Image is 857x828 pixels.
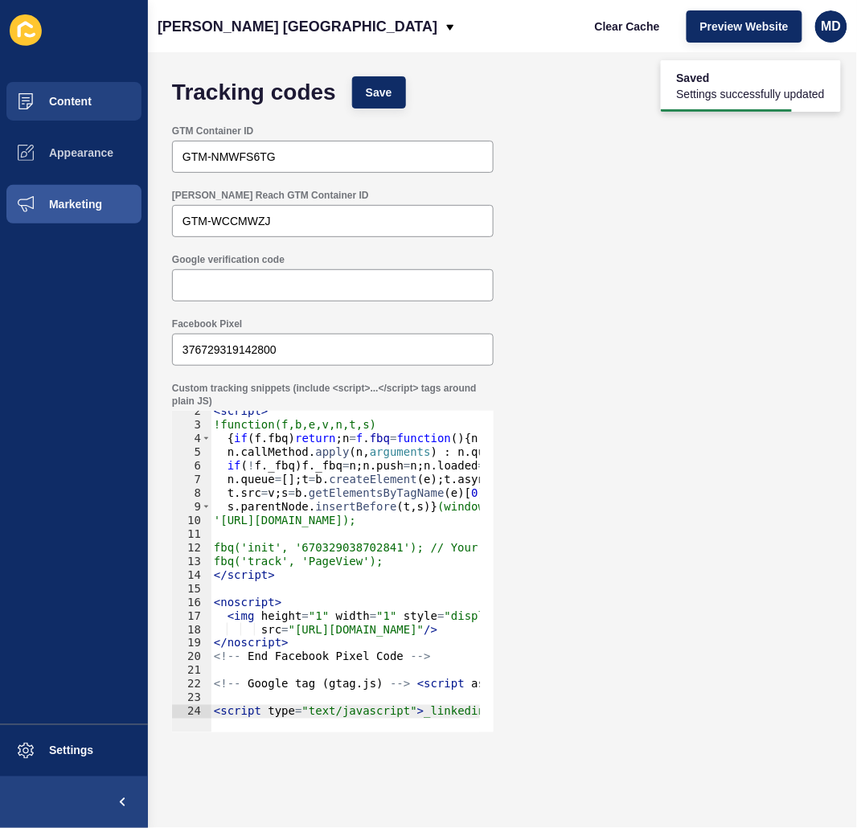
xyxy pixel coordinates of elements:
div: 19 [172,637,211,650]
div: 15 [172,582,211,596]
div: 12 [172,541,211,555]
label: Google verification code [172,253,285,266]
div: 11 [172,527,211,541]
button: Clear Cache [581,10,674,43]
div: 2 [172,404,211,418]
span: Settings successfully updated [677,86,825,102]
div: 18 [172,623,211,637]
div: 17 [172,609,211,623]
button: Preview Website [687,10,802,43]
div: 9 [172,500,211,514]
div: 5 [172,445,211,459]
div: 4 [172,432,211,445]
div: 6 [172,459,211,473]
div: 10 [172,514,211,527]
span: Preview Website [700,18,789,35]
label: Custom tracking snippets (include <script>...</script> tags around plain JS) [172,382,494,408]
div: 8 [172,486,211,500]
p: [PERSON_NAME] [GEOGRAPHIC_DATA] [158,6,437,47]
div: 22 [172,678,211,691]
span: Save [366,84,392,100]
label: Facebook Pixel [172,318,242,330]
div: 20 [172,650,211,664]
label: [PERSON_NAME] Reach GTM Container ID [172,189,369,202]
div: 23 [172,691,211,705]
label: GTM Container ID [172,125,253,137]
div: 16 [172,596,211,609]
div: 14 [172,568,211,582]
div: 24 [172,705,211,719]
div: 7 [172,473,211,486]
span: Saved [677,70,825,86]
button: Save [352,76,406,109]
div: 13 [172,555,211,568]
h1: Tracking codes [172,84,336,100]
div: 3 [172,418,211,432]
span: MD [822,18,842,35]
span: Clear Cache [595,18,660,35]
div: 21 [172,664,211,678]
